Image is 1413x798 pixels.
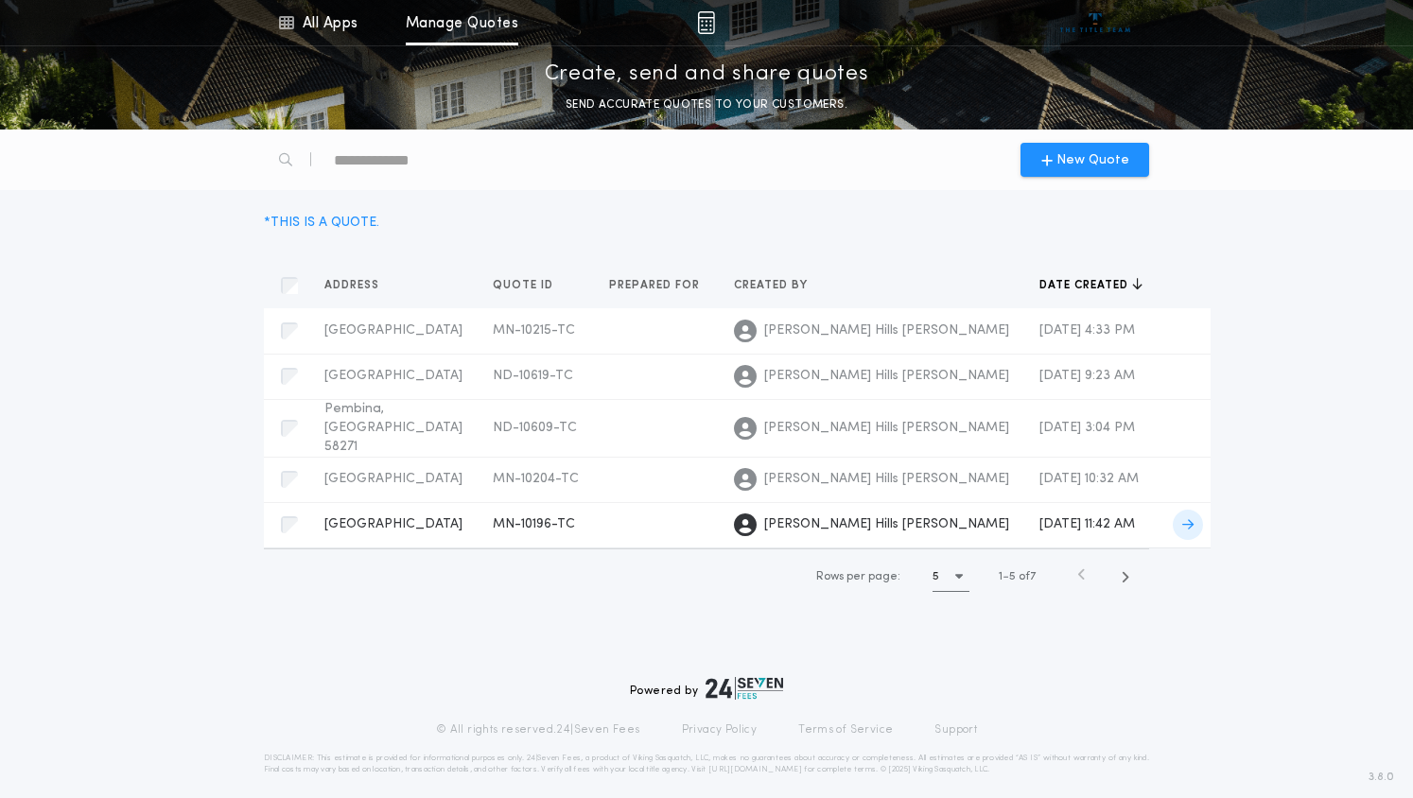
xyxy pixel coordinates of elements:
span: [PERSON_NAME] Hills [PERSON_NAME] [764,321,1009,340]
span: MN-10215-TC [493,323,575,338]
span: [PERSON_NAME] Hills [PERSON_NAME] [764,515,1009,534]
p: © All rights reserved. 24|Seven Fees [436,722,640,737]
span: Rows per page: [816,571,900,582]
p: DISCLAIMER: This estimate is provided for informational purposes only. 24|Seven Fees, a product o... [264,753,1149,775]
span: Prepared for [609,278,704,293]
a: [URL][DOMAIN_NAME] [708,766,802,773]
a: Privacy Policy [682,722,758,737]
span: [DATE] 4:33 PM [1039,323,1135,338]
span: ND-10619-TC [493,369,573,383]
img: logo [706,677,783,700]
button: Address [324,276,393,295]
span: [DATE] 11:42 AM [1039,517,1135,531]
span: New Quote [1056,150,1129,170]
p: Create, send and share quotes [545,60,869,90]
span: 5 [1009,571,1016,582]
button: New Quote [1020,143,1149,177]
span: 3.8.0 [1369,769,1394,786]
span: Date created [1039,278,1132,293]
span: of 7 [1019,568,1036,585]
span: [GEOGRAPHIC_DATA] [324,323,462,338]
p: SEND ACCURATE QUOTES TO YOUR CUSTOMERS. [566,95,847,114]
div: * THIS IS A QUOTE. [264,213,379,233]
span: [GEOGRAPHIC_DATA] [324,472,462,486]
span: [GEOGRAPHIC_DATA] [324,369,462,383]
span: [GEOGRAPHIC_DATA] [324,517,462,531]
span: MN-10204-TC [493,472,579,486]
span: Quote ID [493,278,557,293]
span: [DATE] 9:23 AM [1039,369,1135,383]
span: [PERSON_NAME] Hills [PERSON_NAME] [764,419,1009,438]
span: [PERSON_NAME] Hills [PERSON_NAME] [764,470,1009,489]
span: [DATE] 3:04 PM [1039,421,1135,435]
button: Created by [734,276,822,295]
button: 5 [933,562,969,592]
span: 1 [999,571,1003,582]
span: Address [324,278,383,293]
span: Created by [734,278,811,293]
span: Pembina, [GEOGRAPHIC_DATA] 58271 [324,402,462,454]
span: ND-10609-TC [493,421,577,435]
span: [DATE] 10:32 AM [1039,472,1139,486]
img: img [697,11,715,34]
img: vs-icon [1060,13,1131,32]
div: Powered by [630,677,783,700]
span: MN-10196-TC [493,517,575,531]
span: [PERSON_NAME] Hills [PERSON_NAME] [764,367,1009,386]
button: Date created [1039,276,1143,295]
button: Quote ID [493,276,567,295]
h1: 5 [933,567,939,586]
a: Terms of Service [798,722,893,737]
a: Support [934,722,977,737]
